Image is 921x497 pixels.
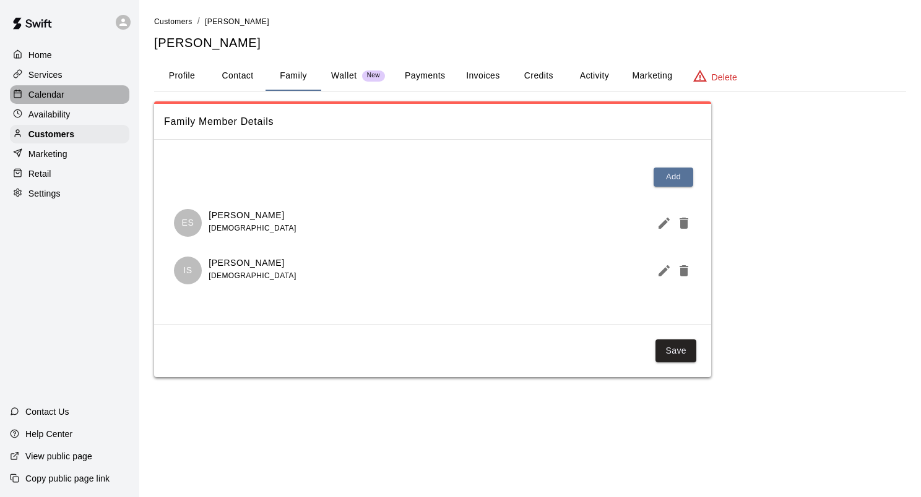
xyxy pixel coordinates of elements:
a: Home [10,46,129,64]
p: IS [183,264,192,277]
button: Profile [154,61,210,91]
p: Wallet [331,69,357,82]
p: Marketing [28,148,67,160]
p: Calendar [28,88,64,101]
button: Delete [672,258,691,283]
p: Services [28,69,63,81]
div: Ethan Symons [174,209,202,237]
a: Retail [10,164,129,183]
p: Settings [28,187,61,200]
button: Invoices [455,61,511,91]
a: Customers [154,16,192,26]
button: Credits [511,61,566,91]
a: Availability [10,105,129,124]
nav: breadcrumb [154,15,906,28]
button: Save [655,339,696,362]
span: New [362,72,385,80]
p: Availability [28,108,71,121]
p: Customers [28,128,74,140]
a: Services [10,66,129,84]
button: Marketing [622,61,682,91]
span: [DEMOGRAPHIC_DATA] [209,224,296,232]
button: Activity [566,61,622,91]
p: Copy public page link [25,472,110,485]
span: [DEMOGRAPHIC_DATA] [209,271,296,280]
p: Home [28,49,52,61]
a: Marketing [10,145,129,163]
button: Family [266,61,321,91]
p: [PERSON_NAME] [209,209,296,222]
button: Payments [395,61,455,91]
button: Edit Member [652,258,672,283]
span: Family Member Details [164,114,701,130]
button: Add [654,168,693,187]
li: / [197,15,200,28]
a: Settings [10,184,129,203]
h5: [PERSON_NAME] [154,35,906,51]
button: Contact [210,61,266,91]
div: basic tabs example [154,61,906,91]
span: [PERSON_NAME] [205,17,269,26]
a: Customers [10,125,129,143]
p: Retail [28,168,51,180]
p: View public page [25,450,92,462]
button: Edit Member [652,211,672,236]
p: [PERSON_NAME] [209,257,296,270]
p: Delete [712,71,737,83]
a: Calendar [10,85,129,104]
p: ES [182,216,194,229]
div: Isaac Symons [174,257,202,284]
p: Contact Us [25,406,69,418]
p: Help Center [25,428,72,440]
button: Delete [672,211,691,236]
span: Customers [154,17,192,26]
